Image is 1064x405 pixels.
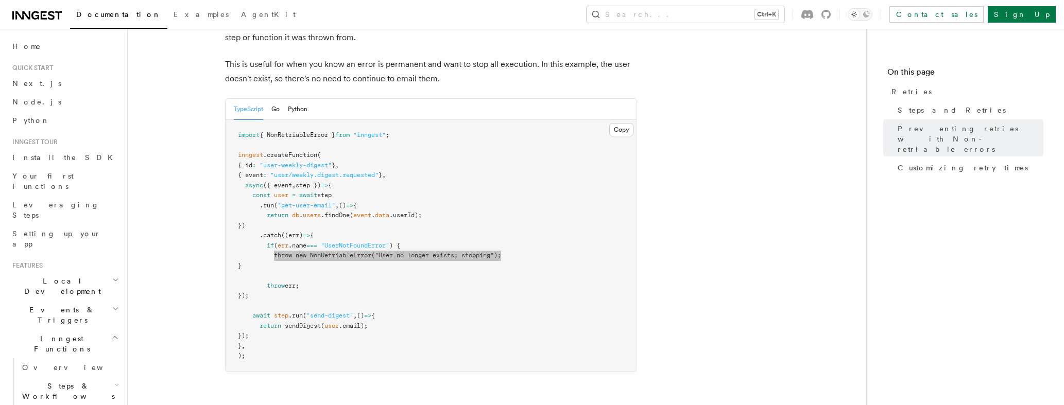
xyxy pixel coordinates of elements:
span: Events & Triggers [8,305,112,325]
span: ( [350,212,353,219]
span: await [299,191,317,199]
span: Inngest tour [8,138,58,146]
button: TypeScript [234,99,263,120]
span: Steps and Retries [898,105,1006,115]
span: } [238,262,242,269]
a: Install the SDK [8,148,121,167]
span: event [353,212,371,219]
button: Search...Ctrl+K [587,6,784,23]
a: Sign Up [988,6,1056,23]
span: user [324,322,339,329]
a: Examples [167,3,235,28]
span: }); [238,332,249,339]
span: .findOne [321,212,350,219]
span: Customizing retry times [898,163,1028,173]
span: Documentation [76,10,161,19]
span: .name [288,242,306,249]
span: }) [238,222,245,229]
span: throw [274,252,292,259]
span: ) { [389,242,400,249]
a: Contact sales [889,6,984,23]
span: .userId); [389,212,422,219]
span: throw [267,282,285,289]
span: Preventing retries with Non-retriable errors [898,124,1043,154]
span: { [353,202,357,209]
button: Go [271,99,280,120]
span: Your first Functions [12,172,74,190]
a: Leveraging Steps [8,196,121,224]
span: . [371,212,375,219]
a: Retries [887,82,1043,101]
span: Local Development [8,276,112,296]
span: , [353,312,357,319]
span: .catch [260,232,281,239]
span: { [310,232,314,239]
span: = [292,191,296,199]
a: Steps and Retries [894,101,1043,119]
a: Documentation [70,3,167,29]
span: "get-user-email" [278,202,335,209]
span: , [382,171,386,179]
button: Events & Triggers [8,301,121,329]
span: Steps & Workflows [18,381,115,401]
span: => [321,182,328,189]
span: { [371,312,375,319]
span: => [346,202,353,209]
span: Features [8,261,43,270]
span: await [252,312,270,319]
a: Home [8,37,121,56]
span: step }) [296,182,321,189]
a: Setting up your app [8,224,121,253]
span: { event [238,171,263,179]
span: => [364,312,371,319]
span: } [379,171,382,179]
span: => [303,232,310,239]
a: Overview [18,358,121,377]
span: { NonRetriableError } [260,131,335,138]
span: Next.js [12,79,61,87]
span: AgentKit [241,10,296,19]
span: return [267,212,288,219]
h4: On this page [887,66,1043,82]
span: { [328,182,332,189]
span: async [245,182,263,189]
span: }); [238,292,249,299]
span: } [332,162,335,169]
button: Inngest Functions [8,329,121,358]
span: ; [386,131,389,138]
span: Examples [174,10,229,19]
span: inngest [238,151,263,159]
span: () [357,312,364,319]
span: ((err) [281,232,303,239]
span: users [303,212,321,219]
span: db [292,212,299,219]
span: , [335,202,339,209]
span: "send-digest" [306,312,353,319]
button: Toggle dark mode [848,8,872,21]
span: user [274,191,288,199]
span: "User no longer exists; stopping" [375,252,494,259]
span: Inngest Functions [8,333,111,354]
a: Python [8,111,121,130]
span: ( [274,242,278,249]
span: Overview [22,363,128,372]
button: Python [288,99,307,120]
a: AgentKit [235,3,302,28]
span: step [317,191,332,199]
button: Copy [609,123,633,136]
a: Next.js [8,74,121,93]
span: import [238,131,260,138]
span: : [263,171,267,179]
span: NonRetriableError [310,252,371,259]
span: , [292,182,296,189]
span: ( [317,151,321,159]
span: ); [494,252,501,259]
span: "UserNotFoundError" [321,242,389,249]
a: Your first Functions [8,167,121,196]
span: Retries [891,86,932,97]
span: if [267,242,274,249]
span: err [278,242,288,249]
span: : [252,162,256,169]
span: Quick start [8,64,53,72]
span: () [339,202,346,209]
